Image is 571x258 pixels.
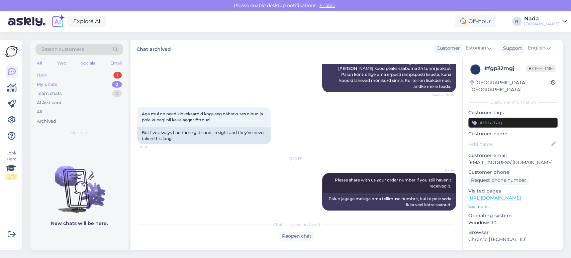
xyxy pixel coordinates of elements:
[136,44,171,53] label: Chat archived
[139,145,164,150] span: 20:38
[41,46,84,53] span: Search customers
[474,67,477,72] span: f
[80,59,96,68] div: Socials
[429,168,454,173] span: Nada
[70,130,88,136] span: My chats
[35,59,43,68] div: All
[468,130,558,137] p: Customer name
[429,211,454,216] span: 11:12
[51,14,65,28] img: explore-ai
[37,81,58,88] div: My chats
[112,90,122,97] div: 0
[468,204,558,210] p: See more ...
[468,99,558,105] div: Customer information
[113,72,122,79] div: 1
[273,222,320,228] span: Chat has been archived
[56,59,68,68] div: Web
[469,140,550,148] input: Add name
[468,236,558,243] p: Chrome [TECHNICAL_ID]
[468,159,558,166] p: [EMAIL_ADDRESS][DOMAIN_NAME]
[468,169,558,176] p: Customer phone
[37,109,42,115] div: All
[484,64,526,73] div: # fgp32mgj
[429,93,454,98] span: Seen ✓ 20:36
[37,118,56,125] div: Archived
[317,2,337,8] span: Enable
[500,45,522,52] div: Support
[468,187,558,195] p: Visited pages
[512,17,521,26] div: N
[468,109,558,116] p: Customer tags
[68,16,106,27] a: Explore AI
[5,174,17,180] div: 2 / 3
[142,111,264,122] span: Aga mul on need kinkekaardid koguaeg nähtavuses olnud ja pole kunagi nii kaua aega võttnud
[137,127,271,144] div: But I've always had these gift cards in sight and they've never taken this long.
[434,45,460,52] div: Customer
[524,21,560,27] div: [DOMAIN_NAME]
[37,100,62,106] div: AI Assistant
[468,219,558,226] p: Windows 10
[468,176,529,185] div: Request phone number
[335,177,452,188] span: Please share with us your order number if you still haven't received it.
[37,72,47,79] div: New
[5,150,17,180] div: Look Here
[470,79,551,93] div: [GEOGRAPHIC_DATA], [GEOGRAPHIC_DATA]
[468,250,558,256] div: Extra
[468,212,558,219] p: Operating system
[526,65,556,72] span: Offline
[279,232,314,241] div: Reopen chat
[466,44,486,52] span: Estonian
[524,16,560,21] div: Nada
[524,16,567,27] a: Nada[DOMAIN_NAME]
[51,220,108,227] p: New chats will be here.
[468,195,521,201] a: [URL][DOMAIN_NAME]
[528,44,545,52] span: English
[30,154,128,214] img: No chats
[455,15,496,27] div: Off-hour
[109,59,123,68] div: Email
[37,90,62,97] div: Team chats
[468,152,558,159] p: Customer email
[112,81,122,88] div: 0
[322,193,456,211] div: Palun jagage meiega oma tellimuse numbrit, kui te pole seda ikka veel kätte saanud.
[468,229,558,236] p: Browser
[5,45,18,58] img: Askly Logo
[468,118,558,128] input: Add a tag
[322,51,456,92] div: Vabandame viivituse pärast. Meil ​​on palju tööd, seega võib tellimuste saatmine kauem aega [PERS...
[137,156,456,162] div: [DATE]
